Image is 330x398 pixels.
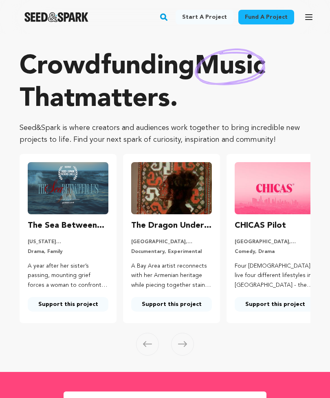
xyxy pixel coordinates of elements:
[28,248,108,255] p: Drama, Family
[24,12,88,22] a: Seed&Spark Homepage
[235,248,315,255] p: Comedy, Drama
[235,162,315,214] img: CHICAS Pilot image
[28,262,108,290] p: A year after her sister’s passing, mounting grief forces a woman to confront the secrets, silence...
[235,262,315,290] p: Four [DEMOGRAPHIC_DATA]’s live four different lifestyles in [GEOGRAPHIC_DATA] - they must rely on...
[28,219,108,232] h3: The Sea Between Us
[235,219,286,232] h3: CHICAS Pilot
[131,239,212,245] p: [GEOGRAPHIC_DATA], [US_STATE] | Film Feature
[235,297,315,312] a: Support this project
[75,86,170,112] span: matters
[20,51,310,116] p: Crowdfunding that .
[28,239,108,245] p: [US_STATE][GEOGRAPHIC_DATA], [US_STATE] | Film Short
[195,48,265,85] img: hand sketched image
[238,10,294,24] a: Fund a project
[131,248,212,255] p: Documentary, Experimental
[28,162,108,214] img: The Sea Between Us image
[131,162,212,214] img: The Dragon Under Our Feet image
[235,239,315,245] p: [GEOGRAPHIC_DATA], [US_STATE] | Series
[20,122,310,146] p: Seed&Spark is where creators and audiences work together to bring incredible new projects to life...
[131,219,212,232] h3: The Dragon Under Our Feet
[24,12,88,22] img: Seed&Spark Logo Dark Mode
[176,10,233,24] a: Start a project
[131,297,212,312] a: Support this project
[131,262,212,290] p: A Bay Area artist reconnects with her Armenian heritage while piecing together stained glass frag...
[28,297,108,312] a: Support this project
